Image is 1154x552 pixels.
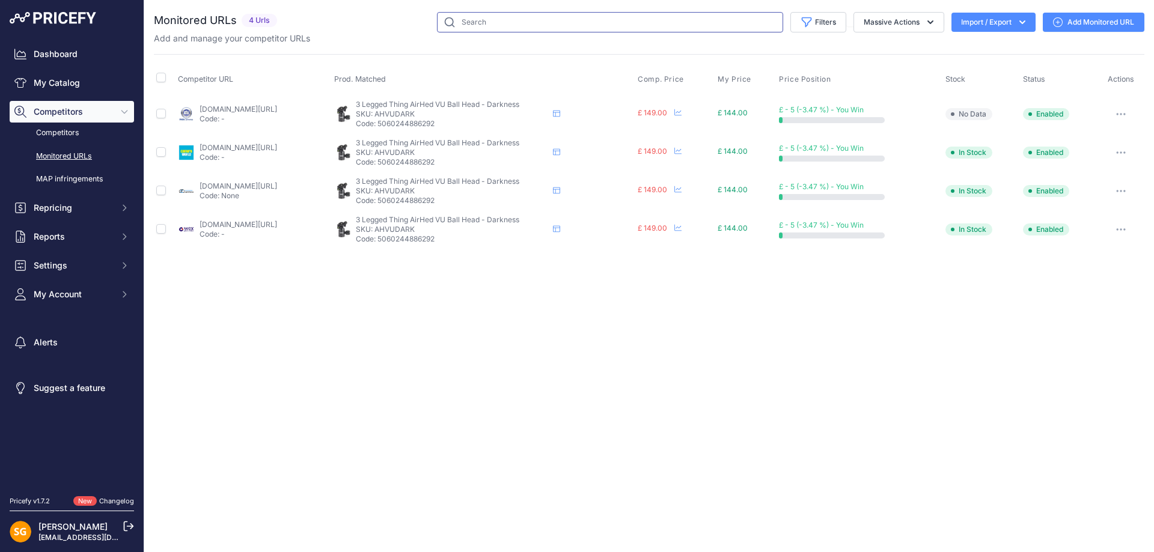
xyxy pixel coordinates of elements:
button: My Account [10,284,134,305]
span: In Stock [945,185,992,197]
p: Code: 5060244886292 [356,119,548,129]
span: New [73,496,97,506]
p: Add and manage your competitor URLs [154,32,310,44]
span: In Stock [945,223,992,235]
a: [DOMAIN_NAME][URL] [200,105,277,114]
button: Comp. Price [638,74,686,84]
a: Changelog [99,497,134,505]
button: Price Position [779,74,833,84]
span: £ 149.00 [638,185,667,194]
span: In Stock [945,147,992,159]
a: [PERSON_NAME] [38,521,108,532]
span: Enabled [1023,108,1069,120]
span: 3 Legged Thing AirHed VU Ball Head - Darkness [356,177,519,186]
button: Reports [10,226,134,247]
a: [DOMAIN_NAME][URL] [200,181,277,190]
p: Code: 5060244886292 [356,234,548,244]
span: My Account [34,288,112,300]
span: 3 Legged Thing AirHed VU Ball Head - Darkness [356,138,519,147]
span: Settings [34,259,112,271]
span: Competitors [34,106,112,118]
a: MAP infringements [10,169,134,190]
span: 3 Legged Thing AirHed VU Ball Head - Darkness [356,215,519,224]
span: My Price [718,74,751,84]
p: SKU: AHVUDARK [356,148,548,157]
nav: Sidebar [10,43,134,482]
span: Stock [945,74,965,83]
p: Code: - [200,114,277,124]
button: Filters [790,12,846,32]
span: £ 144.00 [718,223,748,232]
p: Code: 5060244886292 [356,196,548,205]
a: [DOMAIN_NAME][URL] [200,220,277,229]
span: 4 Urls [242,14,277,28]
a: Competitors [10,123,134,144]
span: £ 149.00 [638,147,667,156]
button: Settings [10,255,134,276]
button: Massive Actions [853,12,944,32]
span: £ - 5 (-3.47 %) - You Win [779,144,864,153]
img: Pricefy Logo [10,12,96,24]
span: Competitor URL [178,74,233,83]
p: Code: - [200,229,277,239]
span: Enabled [1023,223,1069,235]
a: My Catalog [10,72,134,94]
span: Enabled [1023,147,1069,159]
span: Repricing [34,202,112,214]
a: [EMAIL_ADDRESS][DOMAIN_NAME] [38,533,164,542]
p: Code: - [200,153,277,162]
span: £ 149.00 [638,108,667,117]
span: Status [1023,74,1045,83]
span: Enabled [1023,185,1069,197]
span: £ 144.00 [718,147,748,156]
span: Actions [1108,74,1134,83]
span: £ - 5 (-3.47 %) - You Win [779,182,864,191]
a: Add Monitored URL [1043,13,1144,32]
span: Prod. Matched [334,74,386,83]
span: Comp. Price [638,74,684,84]
span: 3 Legged Thing AirHed VU Ball Head - Darkness [356,100,519,109]
p: Code: None [200,191,277,201]
a: Suggest a feature [10,377,134,399]
h2: Monitored URLs [154,12,237,29]
button: Repricing [10,197,134,219]
span: Reports [34,231,112,243]
p: SKU: AHVUDARK [356,186,548,196]
a: [DOMAIN_NAME][URL] [200,143,277,152]
span: £ - 5 (-3.47 %) - You Win [779,105,864,114]
button: Competitors [10,101,134,123]
div: Pricefy v1.7.2 [10,496,50,506]
input: Search [437,12,783,32]
a: Alerts [10,332,134,353]
button: Import / Export [951,13,1036,32]
button: My Price [718,74,754,84]
span: £ 149.00 [638,223,667,232]
p: Code: 5060244886292 [356,157,548,167]
p: SKU: AHVUDARK [356,109,548,119]
a: Monitored URLs [10,146,134,167]
p: SKU: AHVUDARK [356,225,548,234]
span: £ 144.00 [718,108,748,117]
span: No Data [945,108,992,120]
a: Dashboard [10,43,134,65]
span: £ - 5 (-3.47 %) - You Win [779,220,864,229]
span: £ 144.00 [718,185,748,194]
span: Price Position [779,74,831,84]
